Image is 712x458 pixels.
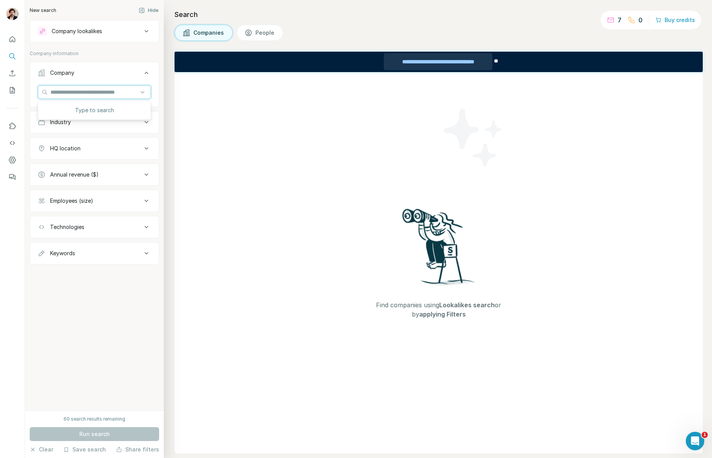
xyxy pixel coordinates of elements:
[686,432,704,450] iframe: Intercom live chat
[439,103,508,172] img: Surfe Illustration - Stars
[50,171,99,178] div: Annual revenue ($)
[30,244,159,263] button: Keywords
[6,8,18,20] img: Avatar
[50,118,71,126] div: Industry
[30,22,159,40] button: Company lookalikes
[50,197,93,205] div: Employees (size)
[6,170,18,184] button: Feedback
[30,192,159,210] button: Employees (size)
[638,15,643,25] p: 0
[50,223,84,231] div: Technologies
[6,66,18,80] button: Enrich CSV
[6,83,18,97] button: My lists
[6,119,18,133] button: Use Surfe on LinkedIn
[175,52,703,72] iframe: Banner
[50,249,75,257] div: Keywords
[30,165,159,184] button: Annual revenue ($)
[30,50,159,57] p: Company information
[655,15,695,25] button: Buy credits
[399,207,479,293] img: Surfe Illustration - Woman searching with binoculars
[30,218,159,236] button: Technologies
[193,29,225,37] span: Companies
[30,446,53,453] button: Clear
[40,103,149,118] div: Type to search
[6,49,18,63] button: Search
[702,432,708,438] span: 1
[30,113,159,131] button: Industry
[30,64,159,85] button: Company
[175,9,703,20] h4: Search
[133,5,164,16] button: Hide
[618,15,621,25] p: 7
[255,29,275,37] span: People
[50,145,81,152] div: HQ location
[369,300,508,319] span: Find companies using or by
[30,139,159,158] button: HQ location
[6,32,18,46] button: Quick start
[50,69,74,77] div: Company
[63,446,106,453] button: Save search
[6,153,18,167] button: Dashboard
[30,7,56,14] div: New search
[64,416,125,423] div: 60 search results remaining
[52,27,102,35] div: Company lookalikes
[6,136,18,150] button: Use Surfe API
[419,310,466,318] span: applying Filters
[116,446,159,453] button: Share filters
[439,301,495,309] span: Lookalikes search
